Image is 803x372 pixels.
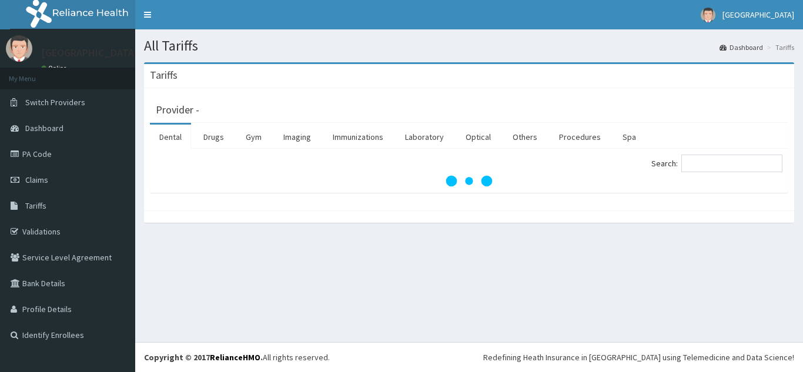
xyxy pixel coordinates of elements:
[613,125,645,149] a: Spa
[144,352,263,363] strong: Copyright © 2017 .
[651,155,782,172] label: Search:
[41,48,138,58] p: [GEOGRAPHIC_DATA]
[681,155,782,172] input: Search:
[274,125,320,149] a: Imaging
[323,125,393,149] a: Immunizations
[396,125,453,149] a: Laboratory
[722,9,794,20] span: [GEOGRAPHIC_DATA]
[41,64,69,72] a: Online
[503,125,547,149] a: Others
[194,125,233,149] a: Drugs
[150,125,191,149] a: Dental
[483,351,794,363] div: Redefining Heath Insurance in [GEOGRAPHIC_DATA] using Telemedicine and Data Science!
[25,200,46,211] span: Tariffs
[150,70,178,81] h3: Tariffs
[210,352,260,363] a: RelianceHMO
[701,8,715,22] img: User Image
[550,125,610,149] a: Procedures
[764,42,794,52] li: Tariffs
[144,38,794,53] h1: All Tariffs
[25,97,85,108] span: Switch Providers
[236,125,271,149] a: Gym
[25,175,48,185] span: Claims
[456,125,500,149] a: Optical
[135,342,803,372] footer: All rights reserved.
[156,105,199,115] h3: Provider -
[6,35,32,62] img: User Image
[720,42,763,52] a: Dashboard
[446,157,493,205] svg: audio-loading
[25,123,63,133] span: Dashboard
